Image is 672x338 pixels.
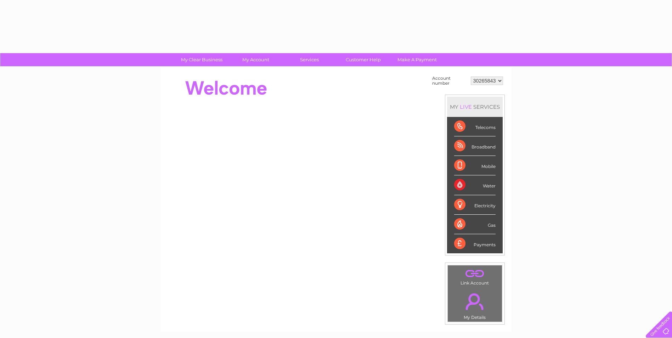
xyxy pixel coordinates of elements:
a: My Clear Business [173,53,231,66]
td: My Details [447,287,502,322]
div: Water [454,175,496,195]
div: MY SERVICES [447,97,503,117]
div: Mobile [454,156,496,175]
div: Gas [454,215,496,234]
a: . [450,267,500,280]
div: Telecoms [454,117,496,136]
a: My Account [226,53,285,66]
a: Make A Payment [388,53,446,66]
div: Electricity [454,195,496,215]
a: Customer Help [334,53,393,66]
td: Account number [430,74,469,88]
div: Broadband [454,136,496,156]
div: Payments [454,234,496,253]
a: Services [280,53,339,66]
div: LIVE [458,103,473,110]
a: . [450,289,500,314]
td: Link Account [447,265,502,287]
